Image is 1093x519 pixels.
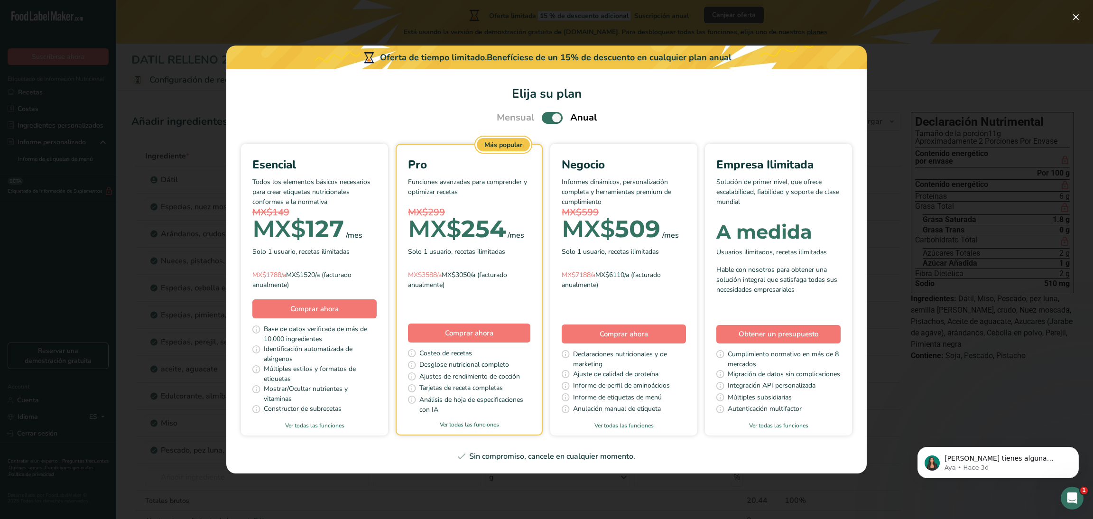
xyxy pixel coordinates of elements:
div: MX$6110/a (facturado anualmente) [562,270,686,290]
a: Ver todas las funciones [241,421,388,430]
span: Comprar ahora [290,304,339,314]
span: Informe de perfil de aminoácidos [573,380,670,392]
span: Obtener un presupuesto [739,329,818,340]
a: Ver todas las funciones [397,420,542,429]
div: Hable con nosotros para obtener una solución integral que satisfaga todas sus necesidades empresa... [716,265,841,295]
span: Constructor de subrecetas [264,404,342,416]
span: Múltiples subsidiarias [728,392,792,404]
span: MX$1788/a [252,270,286,279]
div: Más popular [477,138,530,151]
span: Análisis de hoja de especificaciones con IA [419,395,530,415]
span: Integración API personalizada [728,380,815,392]
button: Comprar ahora [252,299,377,318]
iframe: Intercom live chat [1061,487,1084,510]
div: Negocio [562,156,686,173]
span: Migración de datos sin complicaciones [728,369,840,381]
p: Solución de primer nivel, que ofrece escalabilidad, fiabilidad y soporte de clase mundial [716,177,841,205]
span: Múltiples estilos y formatos de etiquetas [264,364,377,384]
span: Anual [570,111,597,125]
div: /mes [662,230,679,241]
div: 509 [562,220,660,239]
span: Mensual [497,111,534,125]
p: Informes dinámicos, personalización completa y herramientas premium de cumplimiento [562,177,686,205]
span: Comprar ahora [445,328,493,338]
div: Pro [408,156,530,173]
span: Cumplimiento normativo en más de 8 mercados [728,349,841,369]
span: MX$7188/a [562,270,595,279]
span: MX$3588/a [408,270,442,279]
span: Anulación manual de etiqueta [573,404,661,416]
span: MX$ [408,214,461,243]
div: 254 [408,220,506,239]
a: Ver todas las funciones [550,421,697,430]
div: MX$149 [252,205,377,220]
span: Mostrar/Ocultar nutrientes y vitaminas [264,384,377,404]
p: Funciones avanzadas para comprender y optimizar recetas [408,177,530,205]
div: A medida [716,222,841,241]
div: MX$599 [562,205,686,220]
span: Ajustes de rendimiento de cocción [419,371,520,383]
span: Costeo de recetas [419,348,472,360]
span: Autenticación multifactor [728,404,802,416]
span: Solo 1 usuario, recetas ilimitadas [562,247,659,257]
div: /mes [346,230,362,241]
span: 1 [1080,487,1088,494]
div: Esencial [252,156,377,173]
span: Identificación automatizada de alérgenos [264,344,377,364]
button: Comprar ahora [562,324,686,343]
span: Declaraciones nutricionales y de marketing [573,349,686,369]
span: Solo 1 usuario, recetas ilimitadas [252,247,350,257]
div: 127 [252,220,344,239]
span: Desglose nutricional completo [419,360,509,371]
iframe: Intercom notifications mensaje [903,427,1093,493]
a: Obtener un presupuesto [716,325,841,343]
button: Comprar ahora [408,324,530,343]
div: Benefíciese de un 15% de descuento en cualquier plan anual [487,51,732,64]
div: Oferta de tiempo limitado. [226,46,867,69]
h1: Elija su plan [238,84,855,103]
span: Ajuste de calidad de proteína [573,369,658,381]
div: MX$3050/a (facturado anualmente) [408,270,530,290]
span: Base de datos verificada de más de 10,000 ingredientes [264,324,377,344]
span: Comprar ahora [600,329,648,339]
div: Sin compromiso, cancele en cualquier momento. [238,451,855,462]
a: Ver todas las funciones [705,421,852,430]
div: MX$299 [408,205,530,220]
span: Solo 1 usuario, recetas ilimitadas [408,247,505,257]
span: Usuarios ilimitados, recetas ilimitadas [716,247,827,257]
div: MX$1520/a (facturado anualmente) [252,270,377,290]
p: Todos los elementos básicos necesarios para crear etiquetas nutricionales conformes a la normativa [252,177,377,205]
div: Empresa Ilimitada [716,156,841,173]
span: MX$ [562,214,615,243]
span: MX$ [252,214,306,243]
span: Informe de etiquetas de menú [573,392,662,404]
div: /mes [508,230,524,241]
span: Tarjetas de receta completas [419,383,503,395]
